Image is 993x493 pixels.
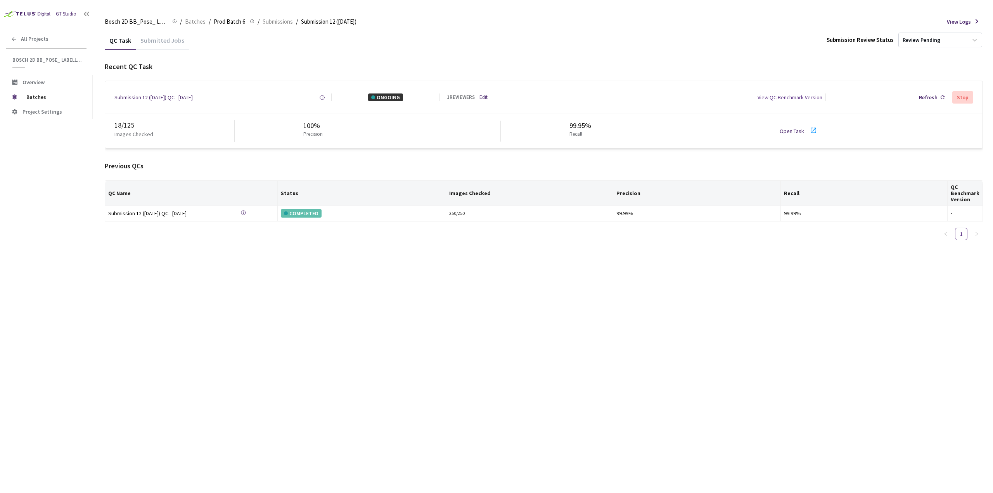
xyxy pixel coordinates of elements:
[903,36,940,44] div: Review Pending
[919,93,938,101] div: Refresh
[613,181,780,206] th: Precision
[971,228,983,240] li: Next Page
[183,17,207,26] a: Batches
[105,17,168,26] span: Bosch 2D BB_Pose_ Labelling (2025)
[948,181,983,206] th: QC Benchmark Version
[616,209,777,218] div: 99.99%
[261,17,294,26] a: Submissions
[784,209,944,218] div: 99.99%
[105,62,983,72] div: Recent QC Task
[939,228,952,240] button: left
[303,121,326,131] div: 100%
[21,36,48,42] span: All Projects
[105,161,983,171] div: Previous QCs
[278,181,446,206] th: Status
[114,130,153,138] p: Images Checked
[12,57,82,63] span: Bosch 2D BB_Pose_ Labelling (2025)
[957,94,969,100] div: Stop
[951,210,979,217] div: -
[780,128,804,135] a: Open Task
[939,228,952,240] li: Previous Page
[185,17,206,26] span: Batches
[446,181,613,206] th: Images Checked
[368,93,403,101] div: ONGOING
[569,131,588,138] p: Recall
[296,17,298,26] li: /
[974,232,979,236] span: right
[301,17,356,26] span: Submission 12 ([DATE])
[447,94,475,101] div: 1 REVIEWERS
[303,131,323,138] p: Precision
[114,93,193,101] a: Submission 12 ([DATE]) QC - [DATE]
[108,209,217,218] a: Submission 12 ([DATE]) QC - [DATE]
[136,36,189,50] div: Submitted Jobs
[180,17,182,26] li: /
[26,89,80,105] span: Batches
[22,108,62,115] span: Project Settings
[258,17,259,26] li: /
[781,181,948,206] th: Recall
[955,228,967,240] a: 1
[105,36,136,50] div: QC Task
[56,10,76,18] div: GT Studio
[971,228,983,240] button: right
[263,17,293,26] span: Submissions
[479,94,488,101] a: Edit
[105,181,278,206] th: QC Name
[214,17,245,26] span: Prod Batch 6
[22,79,45,86] span: Overview
[947,18,971,26] span: View Logs
[943,232,948,236] span: left
[209,17,211,26] li: /
[114,120,234,130] div: 18 / 125
[281,209,322,218] div: COMPLETED
[569,121,591,131] div: 99.95%
[758,93,822,101] div: View QC Benchmark Version
[827,36,894,44] div: Submission Review Status
[449,210,610,217] div: 250 / 250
